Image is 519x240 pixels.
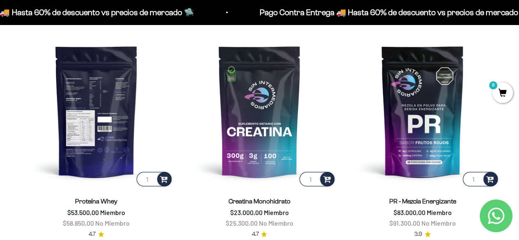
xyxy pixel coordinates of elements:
a: Creatina Monohidrato [229,198,290,205]
span: No Miembro [259,219,293,227]
span: 4.7 [89,230,96,239]
span: $83.000,00 [393,208,425,216]
span: 4.7 [251,230,258,239]
img: Proteína Whey [20,34,173,188]
a: 3.93.9 de 5.0 estrellas [414,230,431,239]
span: Miembro [264,208,289,216]
a: PR - Mezcla Energizante [389,198,456,205]
span: No Miembro [95,219,130,227]
span: $23.000,00 [230,208,263,216]
mark: 0 [488,80,498,90]
a: 4.74.7 de 5.0 estrellas [251,230,267,239]
span: Miembro [100,208,125,216]
span: Miembro [427,208,452,216]
span: $58.850,00 [63,219,94,227]
span: $25.300,00 [226,219,258,227]
span: $53.500,00 [67,208,99,216]
a: 4.74.7 de 5.0 estrellas [89,230,104,239]
span: No Miembro [421,219,456,227]
span: 3.9 [414,230,422,239]
a: Proteína Whey [75,198,117,205]
a: 0 [492,89,513,98]
span: $91.300,00 [389,219,420,227]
